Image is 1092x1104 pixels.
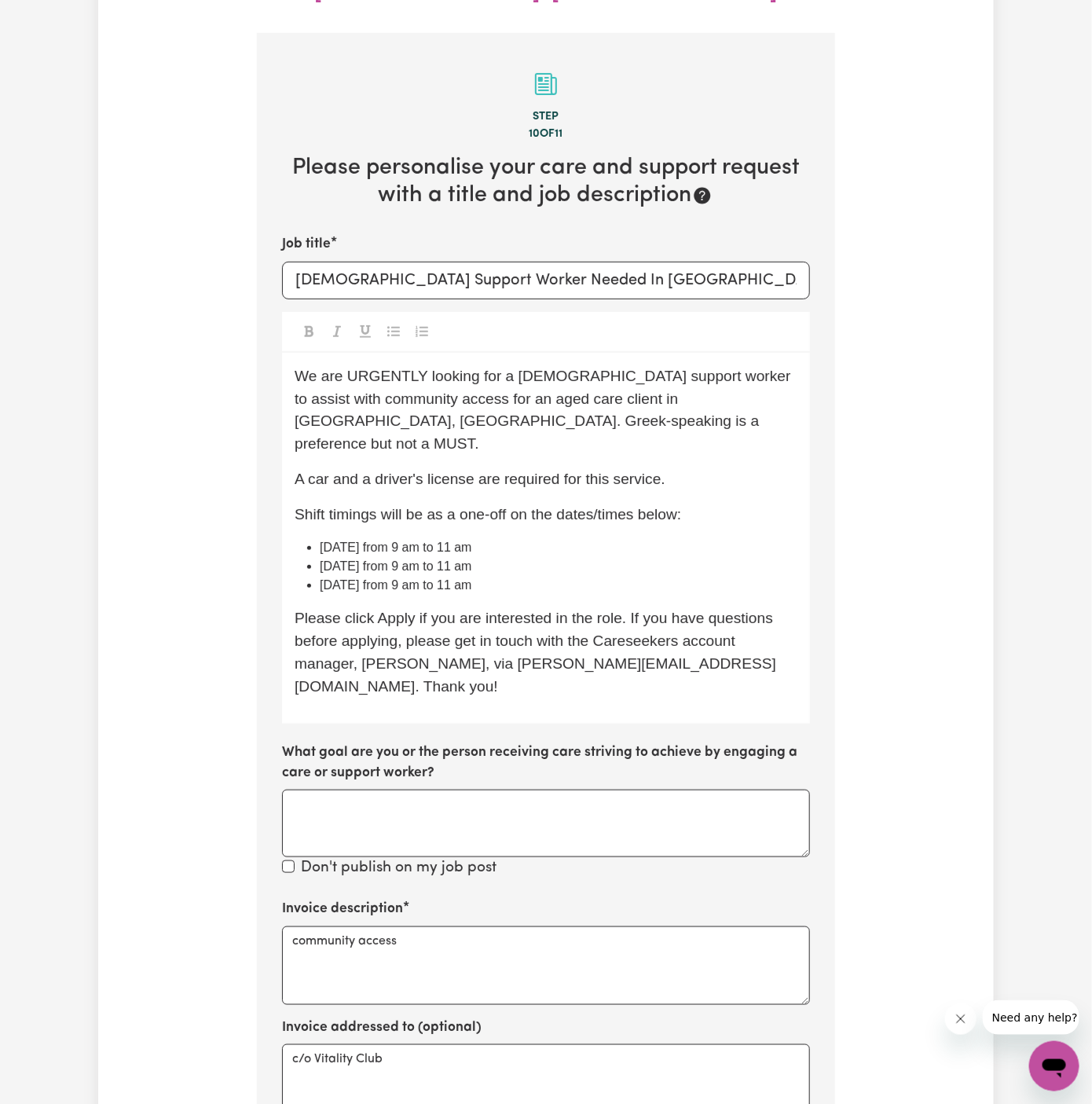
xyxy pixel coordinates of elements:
[282,155,810,209] h2: Please personalise your care and support request with a title and job description
[411,321,433,342] button: Toggle undefined
[320,541,472,554] span: [DATE] from 9 am to 11 am
[295,506,681,523] span: Shift timings will be as a one-off on the dates/times below:
[383,321,405,342] button: Toggle undefined
[282,743,810,784] label: What goal are you or the person receiving care striving to achieve by engaging a care or support ...
[282,126,810,143] div: 10 of 11
[320,578,472,592] span: [DATE] from 9 am to 11 am
[282,234,331,255] label: Job title
[282,926,810,1005] textarea: community access
[301,857,497,880] label: Don't publish on my job post
[298,321,320,342] button: Toggle undefined
[282,108,810,126] div: Step
[354,321,376,342] button: Toggle undefined
[1029,1041,1079,1091] iframe: Button to launch messaging window
[295,471,665,487] span: A car and a driver's license are required for this service.
[320,559,472,573] span: [DATE] from 9 am to 11 am
[326,321,348,342] button: Toggle undefined
[282,262,810,299] input: e.g. Care worker needed in North Sydney for aged care
[983,1000,1079,1035] iframe: Message from company
[295,368,795,452] span: We are URGENTLY looking for a [DEMOGRAPHIC_DATA] support worker to assist with community access f...
[282,899,403,919] label: Invoice description
[282,1018,482,1038] label: Invoice addressed to (optional)
[295,610,777,694] span: Please click Apply if you are interested in the role. If you have questions before applying, plea...
[945,1003,977,1035] iframe: Close message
